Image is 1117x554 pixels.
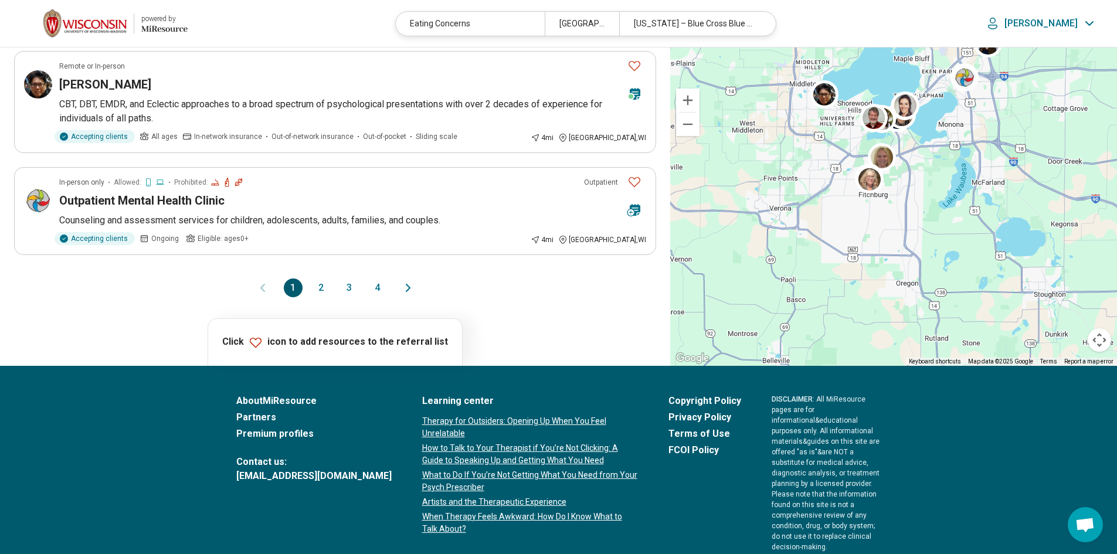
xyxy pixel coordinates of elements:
[676,89,700,112] button: Zoom in
[1064,358,1113,365] a: Report a map error
[284,278,303,297] button: 1
[968,358,1033,365] span: Map data ©2025 Google
[194,131,262,142] span: In-network insurance
[236,469,392,483] a: [EMAIL_ADDRESS][DOMAIN_NAME]
[668,410,741,424] a: Privacy Policy
[236,410,392,424] a: Partners
[619,12,768,36] div: [US_STATE] – Blue Cross Blue Shield
[909,358,961,366] button: Keyboard shortcuts
[416,131,457,142] span: Sliding scale
[55,232,135,245] div: Accepting clients
[59,76,151,93] h3: [PERSON_NAME]
[531,132,554,143] div: 4 mi
[623,54,646,78] button: Favorite
[236,427,392,441] a: Premium profiles
[59,192,225,209] h3: Outpatient Mental Health Clinic
[422,394,638,408] a: Learning center
[151,233,179,244] span: Ongoing
[43,9,127,38] img: University of Wisconsin-Madison
[673,351,712,366] img: Google
[422,511,638,535] a: When Therapy Feels Awkward: How Do I Know What to Talk About?
[198,233,249,244] span: Eligible: ages 0+
[422,496,638,508] a: Artists and the Therapeutic Experience
[340,278,359,297] button: 3
[676,113,700,136] button: Zoom out
[584,177,618,188] p: Outpatient
[312,278,331,297] button: 2
[558,132,646,143] div: [GEOGRAPHIC_DATA] , WI
[59,177,104,188] p: In-person only
[151,131,178,142] span: All ages
[55,130,135,143] div: Accepting clients
[141,13,188,24] div: powered by
[236,394,392,408] a: AboutMiResource
[668,427,741,441] a: Terms of Use
[396,12,545,36] div: Eating Concerns
[673,351,712,366] a: Open this area in Google Maps (opens a new window)
[558,234,646,245] div: [GEOGRAPHIC_DATA] , WI
[422,442,638,467] a: How to Talk to Your Therapist if You’re Not Clicking: A Guide to Speaking Up and Getting What You...
[19,9,188,38] a: University of Wisconsin-Madisonpowered by
[1040,358,1057,365] a: Terms (opens in new tab)
[256,278,270,297] button: Previous page
[59,61,125,72] p: Remote or In-person
[114,177,141,188] span: Allowed:
[772,395,813,403] span: DISCLAIMER
[422,415,638,440] a: Therapy for Outsiders: Opening Up When You Feel Unrelatable
[236,455,392,469] span: Contact us:
[545,12,619,36] div: [GEOGRAPHIC_DATA], [GEOGRAPHIC_DATA]
[363,131,406,142] span: Out-of-pocket
[59,97,646,125] p: CBT, DBT, EMDR, and Eclectic approaches to a broad spectrum of psychological presentations with o...
[422,469,638,494] a: What to Do If You’re Not Getting What You Need from Your Psych Prescriber
[222,335,448,349] p: Click icon to add resources to the referral list
[1068,507,1103,542] div: Open chat
[668,394,741,408] a: Copyright Policy
[623,170,646,194] button: Favorite
[1088,328,1111,352] button: Map camera controls
[531,234,554,245] div: 4 mi
[772,394,881,552] p: : All MiResource pages are for informational & educational purposes only. All informational mater...
[1004,18,1078,29] p: [PERSON_NAME]
[401,278,415,297] button: Next page
[368,278,387,297] button: 4
[271,131,354,142] span: Out-of-network insurance
[174,177,208,188] span: Prohibited:
[668,443,741,457] a: FCOI Policy
[59,213,646,227] p: Counseling and assessment services for children, adolescents, adults, families, and couples.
